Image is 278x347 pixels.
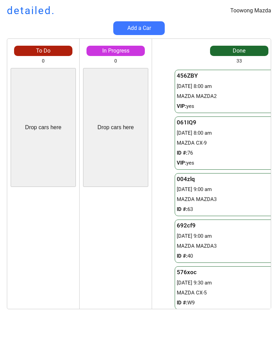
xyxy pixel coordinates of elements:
[177,222,278,230] div: 692cf9
[230,7,271,14] div: Toowong Mazda
[113,21,165,35] button: Add a Car
[177,268,278,277] div: 576xoc
[42,58,45,65] div: 0
[177,103,186,109] strong: VIP:
[14,47,72,55] div: To Do
[177,72,278,80] div: 456ZBY
[97,124,134,131] div: Drop cars here
[236,58,242,65] div: 33
[177,119,278,127] div: 061IQ9
[114,58,117,65] div: 0
[177,160,186,166] strong: VIP:
[177,175,278,183] div: 004zlq
[177,300,187,306] strong: ID #:
[25,124,61,131] div: Drop cars here
[177,253,187,259] strong: ID #:
[210,47,268,55] div: Done
[177,206,187,212] strong: ID #:
[7,3,55,18] h1: detailed.
[86,47,145,55] div: In Progress
[177,150,187,156] strong: ID #:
